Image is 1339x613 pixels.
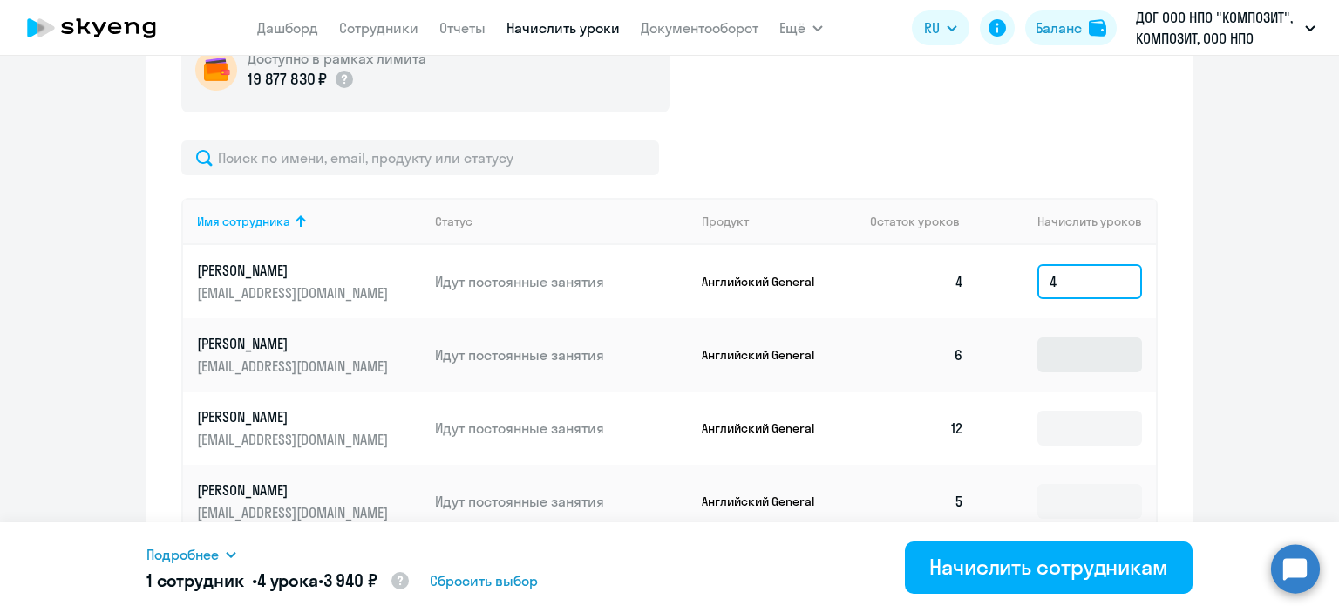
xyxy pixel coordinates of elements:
a: [PERSON_NAME][EMAIL_ADDRESS][DOMAIN_NAME] [197,480,421,522]
div: Статус [435,214,688,229]
div: Баланс [1036,17,1082,38]
a: [PERSON_NAME][EMAIL_ADDRESS][DOMAIN_NAME] [197,261,421,303]
span: 3 940 ₽ [323,569,377,591]
th: Начислить уроков [978,198,1156,245]
button: Балансbalance [1025,10,1117,45]
button: Начислить сотрудникам [905,541,1193,594]
p: Идут постоянные занятия [435,272,688,291]
p: Идут постоянные занятия [435,492,688,511]
a: [PERSON_NAME][EMAIL_ADDRESS][DOMAIN_NAME] [197,407,421,449]
td: 4 [856,245,978,318]
span: RU [924,17,940,38]
a: [PERSON_NAME][EMAIL_ADDRESS][DOMAIN_NAME] [197,334,421,376]
div: Имя сотрудника [197,214,421,229]
td: 12 [856,392,978,465]
p: [PERSON_NAME] [197,334,392,353]
div: Имя сотрудника [197,214,290,229]
p: 19 877 830 ₽ [248,68,327,91]
img: balance [1089,19,1106,37]
button: RU [912,10,969,45]
span: Остаток уроков [870,214,960,229]
p: [EMAIL_ADDRESS][DOMAIN_NAME] [197,503,392,522]
h5: 1 сотрудник • • [146,569,411,595]
p: ДОГ ООО НПО "КОМПОЗИТ", КОМПОЗИТ, ООО НПО [1136,7,1298,49]
p: [PERSON_NAME] [197,261,392,280]
input: Поиск по имени, email, продукту или статусу [181,140,659,175]
p: Английский General [702,274,833,289]
p: Английский General [702,347,833,363]
div: Продукт [702,214,857,229]
div: Остаток уроков [870,214,978,229]
p: [EMAIL_ADDRESS][DOMAIN_NAME] [197,283,392,303]
img: wallet-circle.png [195,49,237,91]
p: Английский General [702,494,833,509]
span: 4 урока [257,569,318,591]
p: Идут постоянные занятия [435,345,688,364]
p: [PERSON_NAME] [197,407,392,426]
span: Подробнее [146,544,219,565]
p: Идут постоянные занятия [435,419,688,438]
button: Ещё [779,10,823,45]
td: 5 [856,465,978,538]
p: [EMAIL_ADDRESS][DOMAIN_NAME] [197,430,392,449]
div: Статус [435,214,472,229]
a: Дашборд [257,19,318,37]
div: Начислить сотрудникам [929,553,1168,581]
button: ДОГ ООО НПО "КОМПОЗИТ", КОМПОЗИТ, ООО НПО [1127,7,1324,49]
span: Сбросить выбор [430,570,538,591]
h5: Доступно в рамках лимита [248,49,426,68]
a: Сотрудники [339,19,418,37]
a: Документооборот [641,19,758,37]
a: Отчеты [439,19,486,37]
span: Ещё [779,17,805,38]
p: Английский General [702,420,833,436]
td: 6 [856,318,978,392]
a: Начислить уроки [506,19,620,37]
div: Продукт [702,214,749,229]
p: [PERSON_NAME] [197,480,392,500]
p: [EMAIL_ADDRESS][DOMAIN_NAME] [197,357,392,376]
